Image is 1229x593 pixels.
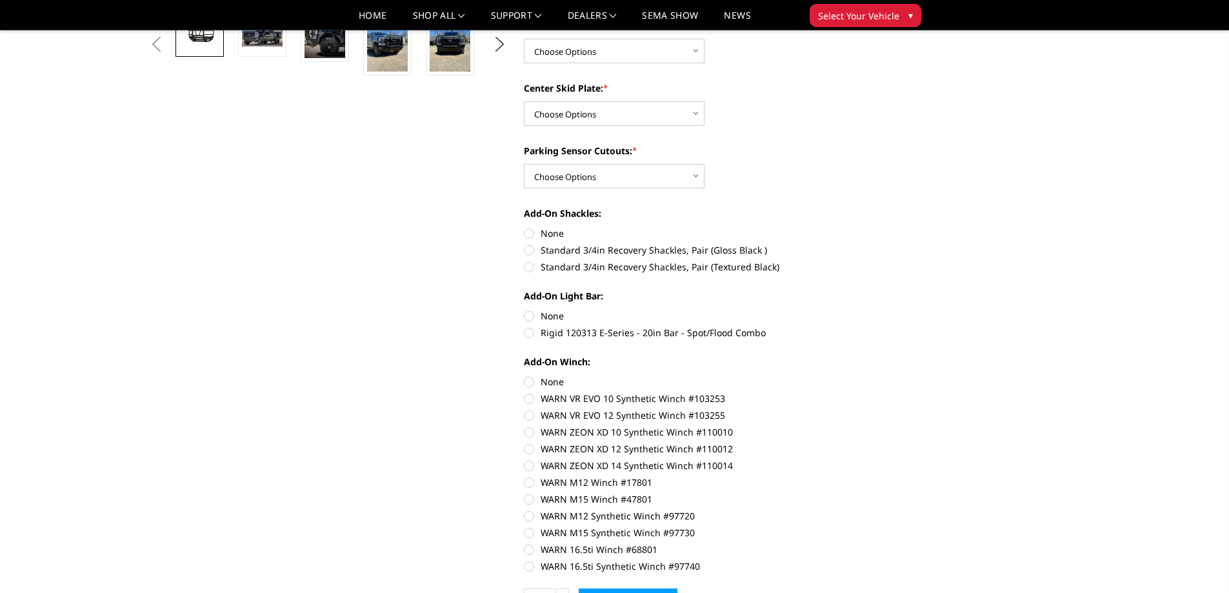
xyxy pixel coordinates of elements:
[524,476,880,489] label: WARN M12 Winch #17801
[524,326,880,339] label: Rigid 120313 E-Series - 20in Bar - Spot/Flood Combo
[524,492,880,506] label: WARN M15 Winch #47801
[524,206,880,220] label: Add-On Shackles:
[524,392,880,405] label: WARN VR EVO 10 Synthetic Winch #103253
[524,442,880,456] label: WARN ZEON XD 12 Synthetic Winch #110012
[810,4,921,27] button: Select Your Vehicle
[147,35,166,54] button: Previous
[524,509,880,523] label: WARN M12 Synthetic Winch #97720
[524,309,880,323] label: None
[524,260,880,274] label: Standard 3/4in Recovery Shackles, Pair (Textured Black)
[818,9,899,23] span: Select Your Vehicle
[1164,531,1229,593] iframe: Chat Widget
[367,17,408,72] img: 2023-2025 Ford F250-350 - T2 Series - Extreme Front Bumper (receiver or winch)
[524,408,880,422] label: WARN VR EVO 12 Synthetic Winch #103255
[524,459,880,472] label: WARN ZEON XD 14 Synthetic Winch #110014
[359,11,386,30] a: Home
[908,8,913,22] span: ▾
[490,35,509,54] button: Next
[524,543,880,556] label: WARN 16.5ti Winch #68801
[568,11,617,30] a: Dealers
[524,526,880,539] label: WARN M15 Synthetic Winch #97730
[524,425,880,439] label: WARN ZEON XD 10 Synthetic Winch #110010
[430,17,470,72] img: 2023-2025 Ford F250-350 - T2 Series - Extreme Front Bumper (receiver or winch)
[524,375,880,388] label: None
[242,24,283,46] img: 2023-2025 Ford F250-350 - T2 Series - Extreme Front Bumper (receiver or winch)
[524,81,880,95] label: Center Skid Plate:
[524,226,880,240] label: None
[724,11,750,30] a: News
[524,355,880,368] label: Add-On Winch:
[524,289,880,303] label: Add-On Light Bar:
[642,11,698,30] a: SEMA Show
[305,17,345,58] img: 2023-2025 Ford F250-350 - T2 Series - Extreme Front Bumper (receiver or winch)
[413,11,465,30] a: shop all
[524,243,880,257] label: Standard 3/4in Recovery Shackles, Pair (Gloss Black )
[491,11,542,30] a: Support
[524,559,880,573] label: WARN 16.5ti Synthetic Winch #97740
[524,144,880,157] label: Parking Sensor Cutouts:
